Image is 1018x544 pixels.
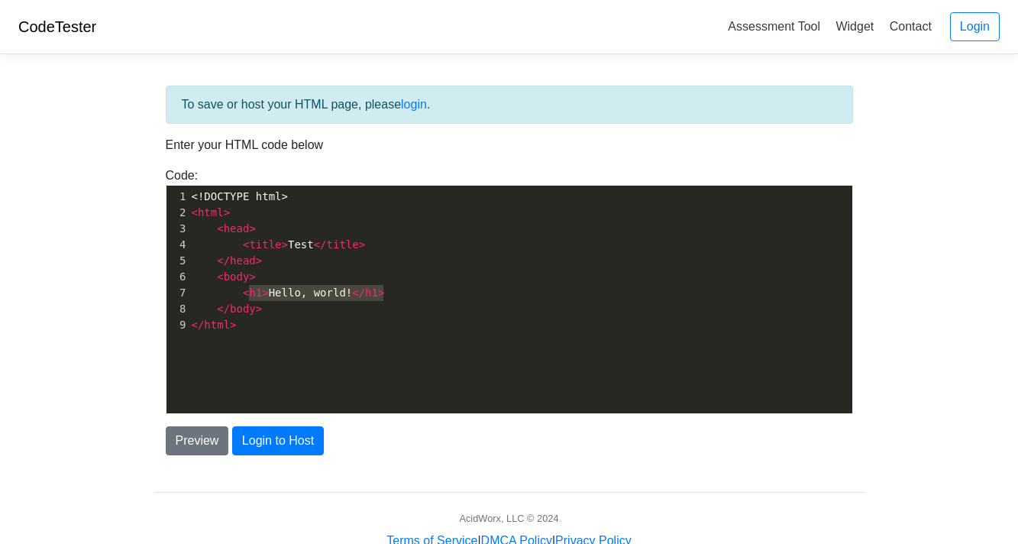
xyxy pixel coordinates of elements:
[256,303,262,315] span: >
[401,98,427,111] a: login
[192,319,205,331] span: </
[166,221,189,237] div: 3
[192,206,198,219] span: <
[243,287,249,299] span: <
[243,238,249,251] span: <
[166,86,853,124] div: To save or host your HTML page, please .
[884,14,938,39] a: Contact
[217,222,223,235] span: <
[256,254,262,267] span: >
[217,254,230,267] span: </
[217,270,223,283] span: <
[459,511,558,526] div: AcidWorx, LLC © 2024
[166,426,229,455] button: Preview
[359,238,365,251] span: >
[166,189,189,205] div: 1
[224,206,230,219] span: >
[378,287,384,299] span: >
[18,18,96,35] a: CodeTester
[249,270,255,283] span: >
[166,285,189,301] div: 7
[950,12,1000,41] a: Login
[262,287,268,299] span: >
[352,287,365,299] span: </
[365,287,378,299] span: h1
[224,222,250,235] span: head
[198,206,224,219] span: html
[166,136,853,154] p: Enter your HTML code below
[327,238,359,251] span: title
[249,238,281,251] span: title
[166,205,189,221] div: 2
[230,254,256,267] span: head
[192,190,288,202] span: <!DOCTYPE html>
[166,317,189,333] div: 9
[154,167,864,414] div: Code:
[230,319,236,331] span: >
[314,238,327,251] span: </
[166,301,189,317] div: 8
[166,269,189,285] div: 6
[192,287,385,299] span: Hello, world!
[249,287,262,299] span: h1
[230,303,256,315] span: body
[249,222,255,235] span: >
[722,14,826,39] a: Assessment Tool
[166,237,189,253] div: 4
[166,253,189,269] div: 5
[192,238,366,251] span: Test
[282,238,288,251] span: >
[224,270,250,283] span: body
[217,303,230,315] span: </
[829,14,880,39] a: Widget
[204,319,230,331] span: html
[232,426,324,455] button: Login to Host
